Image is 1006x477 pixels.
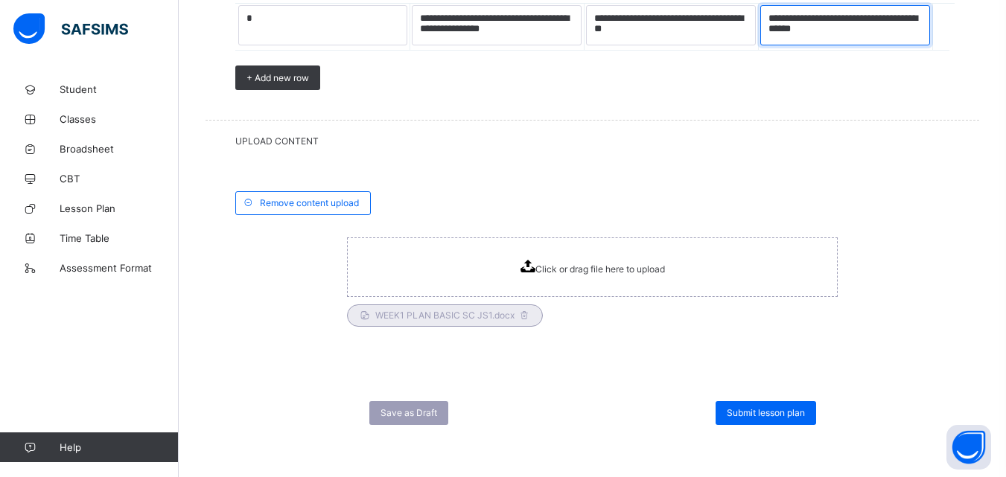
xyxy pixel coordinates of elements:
button: Open asap [946,425,991,470]
span: Time Table [60,232,179,244]
img: safsims [13,13,128,45]
span: Save as Draft [381,407,437,418]
span: CBT [60,173,179,185]
span: UPLOAD CONTENT [235,135,949,147]
span: Click or drag file here to upload [535,263,665,275]
span: Student [60,83,179,95]
span: Help [60,441,178,453]
span: Click or drag file here to upload [347,237,838,297]
span: Submit lesson plan [727,407,805,418]
span: Lesson Plan [60,202,179,214]
span: + Add new row [246,72,309,83]
span: Remove content upload [260,197,359,208]
span: WEEK1 PLAN BASIC SC JS1.docx [359,310,531,321]
span: Broadsheet [60,143,179,155]
span: Assessment Format [60,262,179,274]
span: Classes [60,113,179,125]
